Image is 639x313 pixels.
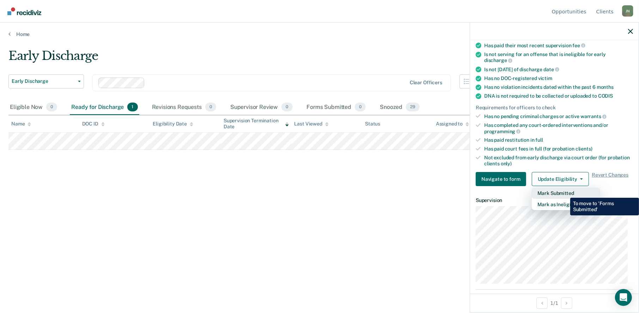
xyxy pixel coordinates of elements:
[476,172,526,186] button: Navigate to form
[501,161,512,166] span: only)
[615,289,632,306] div: Open Intercom Messenger
[365,121,380,127] div: Status
[532,188,600,210] div: Dropdown Menu
[476,197,633,203] dt: Supervision
[484,155,633,167] div: Not excluded from early discharge via court order (for probation clients
[484,75,633,81] div: Has no DOC-registered
[484,93,633,99] div: DNA is not required to be collected or uploaded to
[532,188,600,199] button: Mark Submitted
[532,172,589,186] button: Update Eligibility
[305,100,367,115] div: Forms Submitted
[532,199,600,210] button: Mark as Ineligible
[8,100,59,115] div: Eligible Now
[224,118,289,130] div: Supervision Termination Date
[294,121,329,127] div: Last Viewed
[11,121,31,127] div: Name
[622,5,633,17] div: J N
[484,66,633,73] div: Is not [DATE] of discharge
[153,121,193,127] div: Eligibility Date
[406,103,420,112] span: 29
[484,42,633,49] div: Has paid their most recent supervision
[484,122,633,134] div: Has completed any court-ordered interventions and/or
[484,129,521,134] span: programming
[378,100,421,115] div: Snoozed
[484,51,633,63] div: Is not serving for an offense that is ineligible for early
[470,294,639,312] div: 1 / 1
[476,172,529,186] a: Navigate to form link
[598,93,613,99] span: CODIS
[12,78,75,84] span: Early Discharge
[7,7,41,15] img: Recidiviz
[82,121,105,127] div: DOC ID
[484,113,633,119] div: Has no pending criminal charges or active
[580,113,607,119] span: warrants
[536,297,548,309] button: Previous Opportunity
[622,5,633,17] button: Profile dropdown button
[436,121,469,127] div: Assigned to
[8,49,488,69] div: Early Discharge
[536,137,543,143] span: full
[561,297,572,309] button: Next Opportunity
[8,31,631,37] a: Home
[592,172,628,186] span: Revert Changes
[476,105,633,111] div: Requirements for officers to check
[543,67,559,72] span: date
[597,84,614,90] span: months
[355,103,366,112] span: 0
[70,100,139,115] div: Ready for Discharge
[573,43,585,48] span: fee
[576,146,592,152] span: clients)
[46,103,57,112] span: 0
[484,137,633,143] div: Has paid restitution in
[229,100,294,115] div: Supervisor Review
[281,103,292,112] span: 0
[127,103,138,112] span: 1
[205,103,216,112] span: 0
[484,57,512,63] span: discharge
[538,75,552,81] span: victim
[410,80,442,86] div: Clear officers
[484,84,633,90] div: Has no violation incidents dated within the past 6
[484,146,633,152] div: Has paid court fees in full (for probation
[151,100,218,115] div: Revisions Requests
